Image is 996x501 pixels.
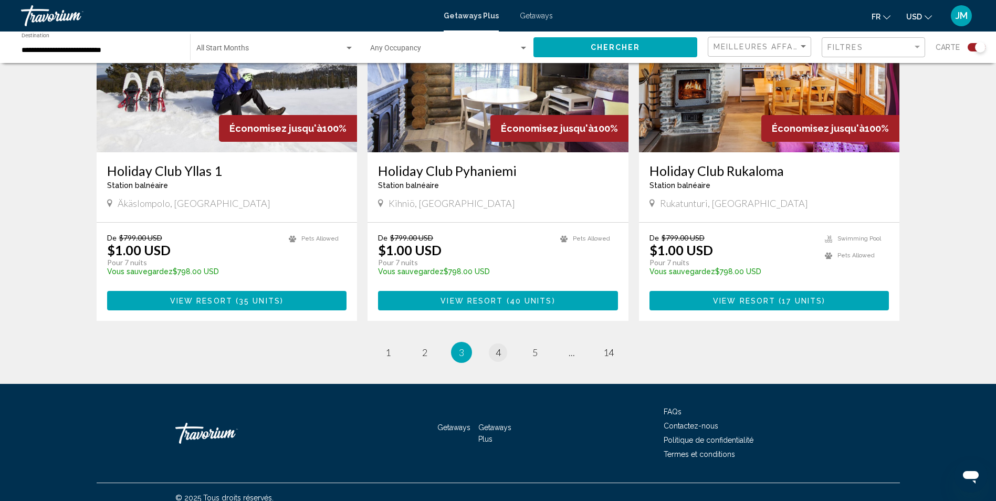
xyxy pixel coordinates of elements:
[389,197,515,209] span: Kihniö, [GEOGRAPHIC_DATA]
[441,297,503,305] span: View Resort
[573,235,610,242] span: Pets Allowed
[649,181,710,190] span: Station balnéaire
[948,5,975,27] button: User Menu
[906,13,922,21] span: USD
[107,181,168,190] span: Station balnéaire
[956,11,968,21] span: JM
[533,37,697,57] button: Chercher
[378,233,387,242] span: De
[713,297,775,305] span: View Resort
[378,291,618,310] button: View Resort(40 units)
[660,197,808,209] span: Rukatunturi, [GEOGRAPHIC_DATA]
[118,197,270,209] span: Äkäslompolo, [GEOGRAPHIC_DATA]
[714,43,813,51] span: Meilleures affaires
[827,43,863,51] span: Filtres
[107,233,117,242] span: De
[444,12,499,20] a: Getaways Plus
[603,347,614,358] span: 14
[107,291,347,310] button: View Resort(35 units)
[837,235,881,242] span: Swimming Pool
[664,450,735,458] a: Termes et conditions
[664,422,718,430] a: Contactez-nous
[532,347,538,358] span: 5
[170,297,233,305] span: View Resort
[664,436,753,444] a: Politique de confidentialité
[119,233,162,242] span: $799.00 USD
[229,123,322,134] span: Économisez jusqu'à
[107,267,173,276] span: Vous sauvegardez
[459,347,464,358] span: 3
[385,347,391,358] span: 1
[872,9,890,24] button: Change language
[378,267,444,276] span: Vous sauvegardez
[649,233,659,242] span: De
[649,267,815,276] p: $798.00 USD
[107,163,347,179] a: Holiday Club Yllas 1
[378,163,618,179] a: Holiday Club Pyhaniemi
[510,297,552,305] span: 40 units
[233,297,284,305] span: ( )
[662,233,705,242] span: $799.00 USD
[478,423,511,443] a: Getaways Plus
[772,123,865,134] span: Économisez jusqu'à
[378,181,439,190] span: Station balnéaire
[21,5,433,26] a: Travorium
[378,258,550,267] p: Pour 7 nuits
[649,291,889,310] button: View Resort(17 units)
[569,347,575,358] span: ...
[664,408,682,416] a: FAQs
[490,115,628,142] div: 100%
[301,235,339,242] span: Pets Allowed
[437,423,470,432] a: Getaways
[822,37,925,58] button: Filter
[714,43,808,51] mat-select: Sort by
[775,297,825,305] span: ( )
[107,242,171,258] p: $1.00 USD
[378,267,550,276] p: $798.00 USD
[906,9,932,24] button: Change currency
[872,13,880,21] span: fr
[501,123,594,134] span: Économisez jusqu'à
[936,40,960,55] span: Carte
[649,242,713,258] p: $1.00 USD
[219,115,357,142] div: 100%
[649,258,815,267] p: Pour 7 nuits
[97,342,900,363] ul: Pagination
[954,459,988,493] iframe: Bouton de lancement de la fenêtre de messagerie
[649,267,715,276] span: Vous sauvegardez
[782,297,822,305] span: 17 units
[496,347,501,358] span: 4
[378,242,442,258] p: $1.00 USD
[239,297,280,305] span: 35 units
[649,163,889,179] a: Holiday Club Rukaloma
[107,267,279,276] p: $798.00 USD
[107,258,279,267] p: Pour 7 nuits
[761,115,899,142] div: 100%
[591,44,641,52] span: Chercher
[422,347,427,358] span: 2
[837,252,875,259] span: Pets Allowed
[520,12,553,20] a: Getaways
[503,297,555,305] span: ( )
[175,417,280,449] a: Travorium
[390,233,433,242] span: $799.00 USD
